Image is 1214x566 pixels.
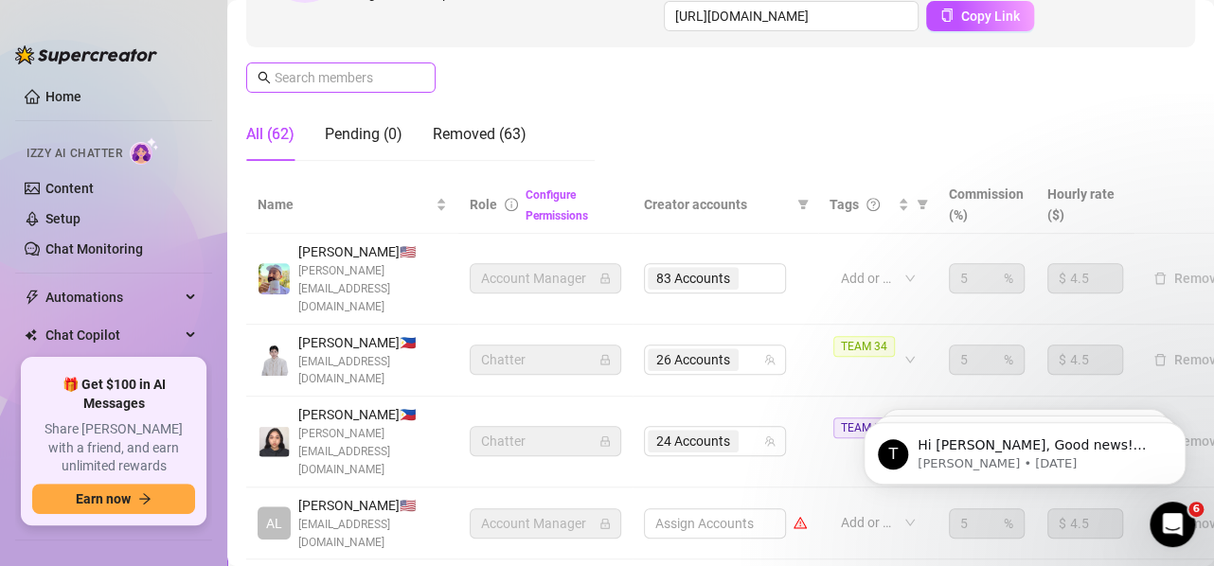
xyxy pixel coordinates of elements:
[648,430,739,452] span: 24 Accounts
[25,290,40,305] span: thunderbolt
[481,345,610,374] span: Chatter
[45,241,143,256] a: Chat Monitoring
[797,199,809,210] span: filter
[433,123,527,146] div: Removed (63)
[526,188,588,222] a: Configure Permissions
[258,194,432,215] span: Name
[481,264,610,292] span: Account Manager
[505,198,518,211] span: info-circle
[866,198,880,211] span: question-circle
[298,495,447,516] span: [PERSON_NAME] 🇺🇸
[298,516,447,552] span: [EMAIL_ADDRESS][DOMAIN_NAME]
[833,417,895,438] span: TEAM 52
[764,435,776,447] span: team
[130,137,159,165] img: AI Chatter
[599,354,611,365] span: lock
[298,353,447,389] span: [EMAIL_ADDRESS][DOMAIN_NAME]
[599,273,611,284] span: lock
[258,71,271,84] span: search
[794,516,807,529] span: warning
[764,354,776,365] span: team
[15,45,157,64] img: logo-BBDzfeDw.svg
[246,176,458,234] th: Name
[644,194,790,215] span: Creator accounts
[298,241,447,262] span: [PERSON_NAME] 🇺🇸
[32,420,195,476] span: Share [PERSON_NAME] with a friend, and earn unlimited rewards
[961,9,1020,24] span: Copy Link
[830,194,859,215] span: Tags
[27,145,122,163] span: Izzy AI Chatter
[32,376,195,413] span: 🎁 Get $100 in AI Messages
[298,332,447,353] span: [PERSON_NAME] 🇵🇭
[76,491,131,506] span: Earn now
[1188,502,1204,517] span: 6
[599,435,611,447] span: lock
[794,190,812,219] span: filter
[275,67,409,88] input: Search members
[833,336,895,357] span: TEAM 34
[138,492,152,505] span: arrow-right
[481,509,610,538] span: Account Manager
[45,211,80,226] a: Setup
[259,426,290,457] img: Katrina Mendiola
[937,176,1036,234] th: Commission (%)
[926,1,1034,31] button: Copy Link
[656,349,730,370] span: 26 Accounts
[45,89,81,104] a: Home
[940,9,954,22] span: copy
[32,484,195,514] button: Earn nowarrow-right
[481,427,610,455] span: Chatter
[656,431,730,451] span: 24 Accounts
[1036,176,1134,234] th: Hourly rate ($)
[25,328,37,342] img: Chat Copilot
[259,345,290,376] img: Paul Andrei Casupanan
[599,518,611,529] span: lock
[45,181,94,196] a: Content
[1150,502,1195,547] iframe: Intercom live chat
[917,199,928,210] span: filter
[266,513,282,534] span: AL
[648,348,739,371] span: 26 Accounts
[470,197,497,212] span: Role
[325,123,402,146] div: Pending (0)
[913,190,932,219] span: filter
[45,320,180,350] span: Chat Copilot
[259,263,290,294] img: Evan Gillis
[246,123,295,146] div: All (62)
[298,262,447,316] span: [PERSON_NAME][EMAIL_ADDRESS][DOMAIN_NAME]
[298,425,447,479] span: [PERSON_NAME][EMAIL_ADDRESS][DOMAIN_NAME]
[835,382,1214,515] iframe: Intercom notifications message
[45,282,180,312] span: Automations
[298,404,447,425] span: [PERSON_NAME] 🇵🇭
